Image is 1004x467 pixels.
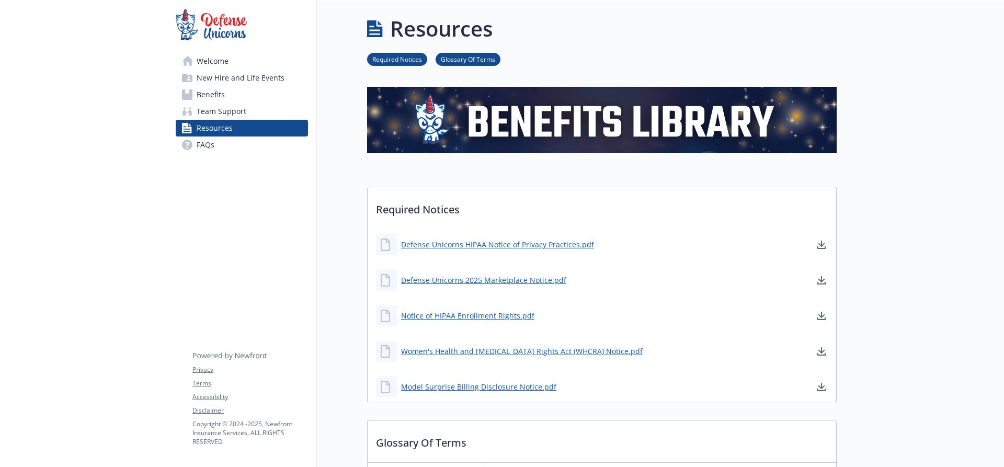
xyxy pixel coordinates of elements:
[401,239,594,250] a: Defense Unicorns HIPAA Notice of Privacy Practices.pdf
[176,103,308,120] a: Team Support
[815,274,828,287] a: download document
[197,70,284,86] span: New Hire and Life Events
[401,310,534,321] a: Notice of HIPAA Enrollment Rights.pdf
[197,103,246,120] span: Team Support
[401,346,643,357] a: Women's Health and [MEDICAL_DATA] Rights Act (WHCRA) Notice.pdf
[176,86,308,103] a: Benefits
[401,275,566,286] a: Defense Unicorns 2025 Marketplace Notice.pdf
[368,420,836,459] p: Glossary Of Terms
[197,120,233,136] span: Resources
[390,13,493,44] h1: Resources
[815,238,828,251] a: download document
[197,86,225,103] span: Benefits
[197,136,214,153] span: FAQs
[367,87,837,153] img: resources page banner
[815,381,828,393] a: download document
[176,70,308,86] a: New Hire and Life Events
[192,406,307,415] a: Disclaimer
[192,379,307,388] a: Terms
[192,419,307,446] p: Copyright © 2024 - 2025 , Newfront Insurance Services, ALL RIGHTS RESERVED
[815,310,828,322] a: download document
[401,381,556,392] a: Model Surprise Billing Disclosure Notice.pdf
[192,365,307,374] a: Privacy
[197,53,229,70] span: Welcome
[367,54,427,64] a: Required Notices
[176,120,308,136] a: Resources
[815,345,828,358] a: download document
[436,54,500,64] a: Glossary Of Terms
[368,187,836,226] p: Required Notices
[176,53,308,70] a: Welcome
[192,392,307,402] a: Accessibility
[176,136,308,153] a: FAQs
